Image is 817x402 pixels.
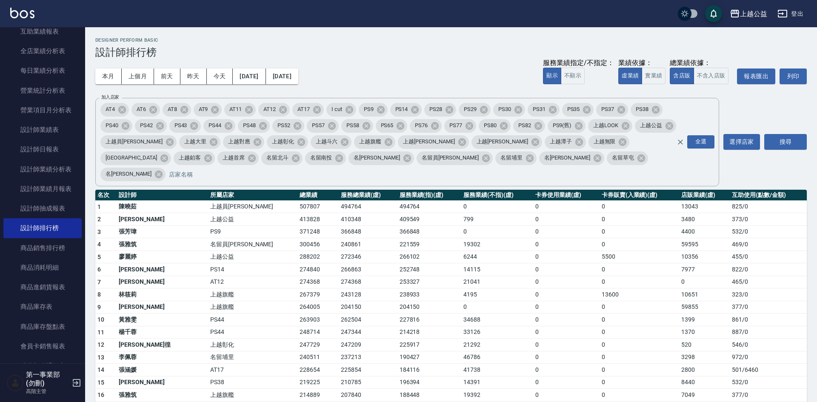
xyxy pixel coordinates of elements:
[100,121,123,130] span: PS40
[97,279,101,285] span: 7
[297,276,339,288] td: 274368
[117,225,208,238] td: 張芳瑋
[479,119,511,133] div: PS80
[461,288,533,301] td: 4195
[3,317,82,336] a: 商品庫存盤點表
[533,288,600,301] td: 0
[354,135,395,149] div: 上越旗艦
[390,103,422,117] div: PS14
[326,103,356,117] div: I cut
[631,103,663,117] div: PS38
[764,134,807,150] button: 搜尋
[513,121,536,130] span: PS82
[417,154,484,162] span: 名留員[PERSON_NAME]
[258,105,281,114] span: AT12
[737,68,775,84] a: 報表匯出
[100,168,166,181] div: 名[PERSON_NAME]
[397,251,461,263] td: 266102
[588,119,632,133] div: 上越LOOK
[596,103,628,117] div: PS37
[444,119,476,133] div: PS77
[398,137,460,146] span: 上越[PERSON_NAME]
[217,151,259,165] div: 上越首席
[679,314,730,326] td: 1399
[461,238,533,251] td: 19302
[493,105,516,114] span: PS30
[100,170,157,178] span: 名[PERSON_NAME]
[117,326,208,339] td: 楊千蓉
[3,297,82,316] a: 商品庫存表
[297,301,339,314] td: 264005
[261,154,294,162] span: 名留北斗
[26,371,69,388] h5: 第一事業部 (勿刪)
[97,266,101,273] span: 6
[461,251,533,263] td: 6244
[307,119,339,133] div: PS57
[97,316,105,323] span: 10
[533,326,600,339] td: 0
[679,326,730,339] td: 1370
[359,103,388,117] div: PS9
[674,136,686,148] button: Clear
[600,190,679,201] th: 卡券販賣(入業績)(虛)
[3,100,82,120] a: 營業項目月分析表
[444,121,467,130] span: PS77
[533,213,600,226] td: 0
[376,119,408,133] div: PS65
[97,391,105,398] span: 16
[174,154,206,162] span: 上越鉑客
[339,288,397,301] td: 243128
[600,251,679,263] td: 5500
[543,59,614,68] div: 服務業績指定/不指定：
[397,326,461,339] td: 214218
[95,46,807,58] h3: 設計師排行榜
[417,151,493,165] div: 名留員[PERSON_NAME]
[97,254,101,260] span: 5
[600,213,679,226] td: 0
[117,238,208,251] td: 張雅筑
[117,213,208,226] td: [PERSON_NAME]
[397,276,461,288] td: 253327
[397,314,461,326] td: 227816
[588,135,630,149] div: 上越無限
[354,137,386,146] span: 上越旗艦
[730,314,807,326] td: 861 / 0
[339,276,397,288] td: 274368
[397,288,461,301] td: 238933
[376,121,399,130] span: PS65
[410,119,442,133] div: PS76
[3,41,82,61] a: 全店業績分析表
[461,200,533,213] td: 0
[533,301,600,314] td: 0
[305,151,346,165] div: 名留南投
[117,288,208,301] td: 林筱莉
[95,190,117,201] th: 名次
[267,135,308,149] div: 上越彰化
[266,68,298,84] button: [DATE]
[588,137,621,146] span: 上越無限
[495,151,537,165] div: 名留埔里
[679,225,730,238] td: 4400
[679,301,730,314] td: 59855
[543,68,561,84] button: 顯示
[117,314,208,326] td: 黃雅雯
[217,154,250,162] span: 上越首席
[3,160,82,179] a: 設計師業績分析表
[479,121,502,130] span: PS80
[3,120,82,140] a: 設計師業績表
[461,326,533,339] td: 33126
[397,238,461,251] td: 221559
[3,199,82,218] a: 設計師抽成報表
[679,238,730,251] td: 59595
[600,263,679,276] td: 0
[528,105,551,114] span: PS31
[461,276,533,288] td: 21041
[223,135,264,149] div: 上越對應
[203,119,235,133] div: PS44
[117,190,208,201] th: 設計師
[297,251,339,263] td: 288202
[97,291,101,298] span: 8
[723,134,760,150] button: 選擇店家
[339,326,397,339] td: 247344
[339,314,397,326] td: 262504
